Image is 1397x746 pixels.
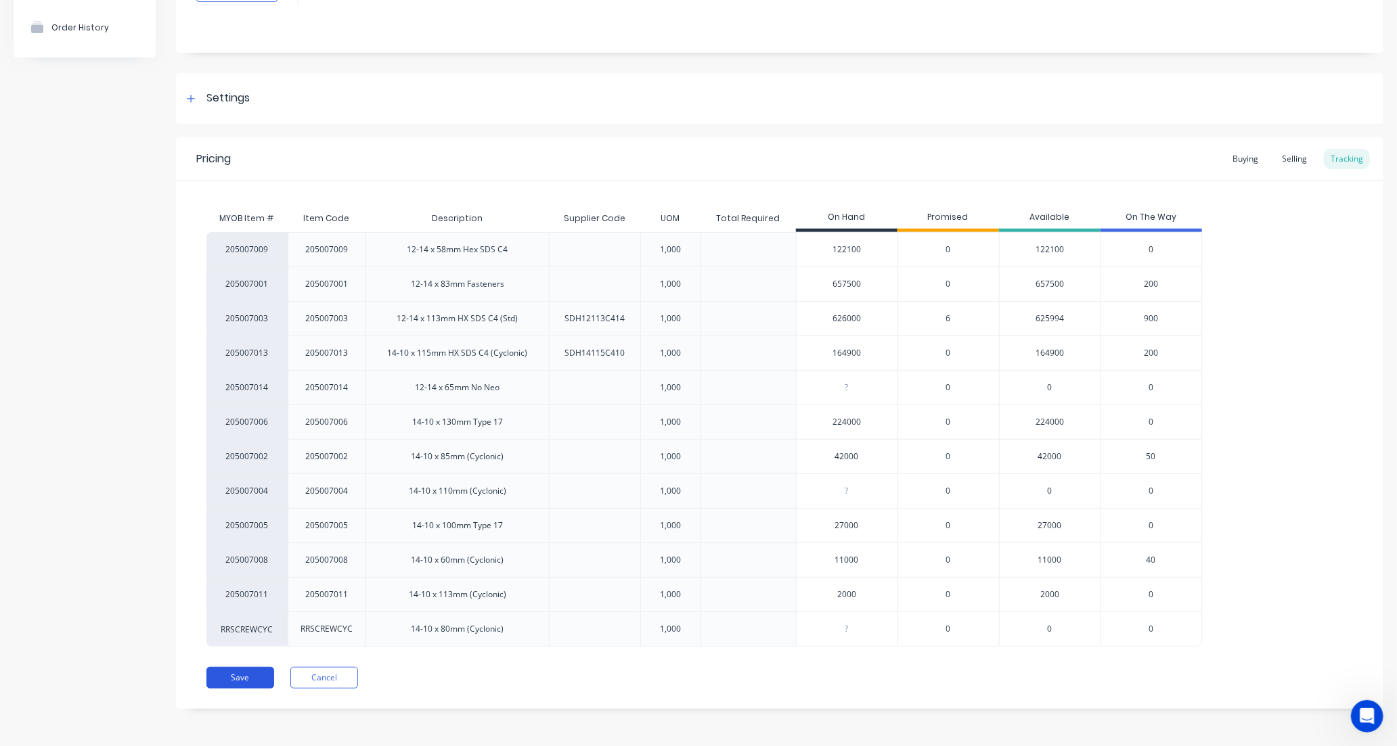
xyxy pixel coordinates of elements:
[416,381,500,394] div: 12-14 x 65mm No Neo
[946,485,951,497] span: 0
[206,577,288,611] div: 205007011
[650,202,690,235] div: UOM
[306,588,349,601] div: 205007011
[660,519,681,532] div: 1,000
[797,405,897,439] div: 224000
[999,611,1101,647] div: 0
[946,381,951,394] span: 0
[412,416,503,428] div: 14-10 x 130mm Type 17
[206,90,250,107] div: Settings
[409,588,506,601] div: 14-10 x 113mm (Cyclonic)
[1144,347,1158,359] span: 200
[946,450,951,463] span: 0
[1144,278,1158,290] span: 200
[411,278,504,290] div: 12-14 x 83mm Fasteners
[946,588,951,601] span: 0
[797,474,897,508] div: ?
[999,473,1101,508] div: 0
[306,554,349,566] div: 205007008
[660,450,681,463] div: 1,000
[946,278,951,290] span: 0
[660,588,681,601] div: 1,000
[1149,416,1153,428] span: 0
[206,335,288,370] div: 205007013
[206,439,288,473] div: 205007002
[999,404,1101,439] div: 224000
[660,485,681,497] div: 1,000
[409,485,506,497] div: 14-10 x 110mm (Cyclonic)
[388,347,528,359] div: 14-10 x 115mm HX SDS C4 (Cyclonic)
[660,243,681,256] div: 1,000
[564,312,625,325] div: SDH12113C414
[999,370,1101,404] div: 0
[946,347,951,359] span: 0
[660,312,681,325] div: 1,000
[660,554,681,566] div: 1,000
[1275,149,1314,169] div: Selling
[290,667,358,689] button: Cancel
[206,611,288,647] div: RRSCREWCYC
[705,202,791,235] div: Total Required
[797,267,897,301] div: 657500
[206,667,274,689] button: Save
[206,232,288,266] div: 205007009
[397,312,518,325] div: 12-14 x 113mm HX SDS C4 (Std)
[412,554,504,566] div: 14-10 x 60mm (Cyclonic)
[1144,312,1158,325] span: 900
[306,519,349,532] div: 205007005
[51,22,109,32] div: Order History
[797,302,897,335] div: 626000
[797,336,897,370] div: 164900
[1149,623,1153,635] span: 0
[412,450,504,463] div: 14-10 x 85mm (Cyclonic)
[412,519,503,532] div: 14-10 x 100mm Type 17
[1149,588,1153,601] span: 0
[412,623,504,635] div: 14-10 x 80mm (Cyclonic)
[946,554,951,566] span: 0
[306,485,349,497] div: 205007004
[1226,149,1265,169] div: Buying
[206,301,288,335] div: 205007003
[797,440,897,473] div: 42000
[797,233,897,266] div: 122100
[206,508,288,542] div: 205007005
[999,335,1101,370] div: 164900
[306,312,349,325] div: 205007003
[660,347,681,359] div: 1,000
[306,416,349,428] div: 205007006
[797,509,897,542] div: 27000
[999,542,1101,577] div: 11000
[306,278,349,290] div: 205007001
[999,439,1101,473] div: 42000
[946,519,951,532] span: 0
[1101,205,1202,232] div: On The Way
[293,202,361,235] div: Item Code
[206,266,288,301] div: 205007001
[660,381,681,394] div: 1,000
[797,371,897,404] div: ?
[999,508,1101,542] div: 27000
[999,301,1101,335] div: 625994
[946,416,951,428] span: 0
[660,416,681,428] div: 1,000
[797,543,897,577] div: 11000
[999,266,1101,301] div: 657500
[196,151,231,167] div: Pricing
[660,278,681,290] div: 1,000
[564,347,625,359] div: SDH14115C410
[306,347,349,359] div: 205007013
[999,232,1101,266] div: 122100
[1324,149,1370,169] div: Tracking
[14,10,156,44] button: Order History
[946,623,951,635] span: 0
[1149,485,1153,497] span: 0
[407,243,508,256] div: 12-14 x 58mm Hex SDS C4
[206,473,288,508] div: 205007004
[206,205,288,232] div: MYOB Item #
[206,404,288,439] div: 205007006
[999,205,1101,232] div: Available
[999,577,1101,611] div: 2000
[897,205,999,232] div: Promised
[946,312,951,325] span: 6
[1149,519,1153,532] span: 0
